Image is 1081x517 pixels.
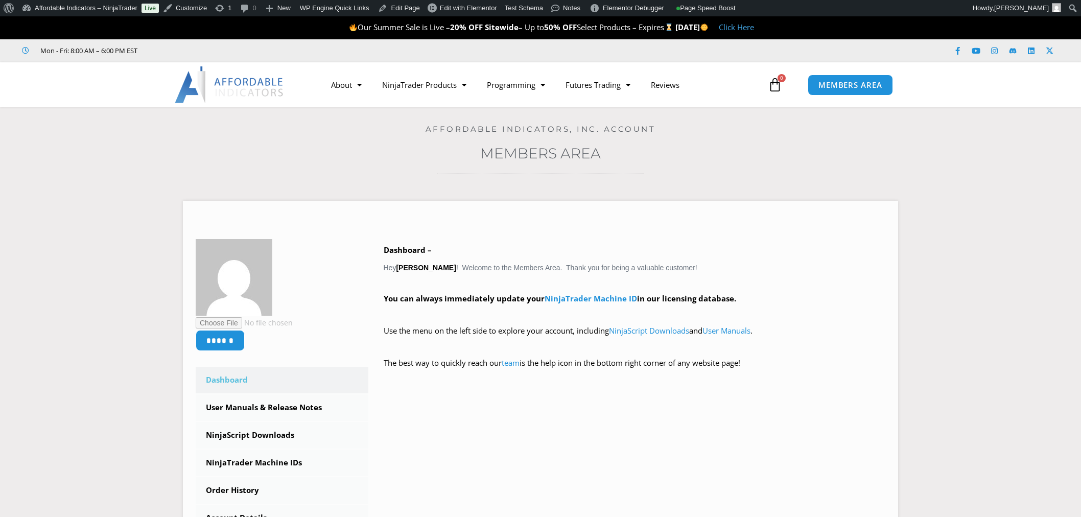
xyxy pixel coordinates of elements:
span: Our Summer Sale is Live – – Up to Select Products – Expires [349,22,675,32]
strong: [PERSON_NAME] [396,264,456,272]
img: ⌛ [665,24,673,31]
a: NinjaTrader Machine IDs [196,450,368,476]
strong: [DATE] [675,22,709,32]
a: Click Here [719,22,754,32]
img: 🌞 [700,24,708,31]
a: Reviews [641,73,690,97]
img: f001ef26cfeba832032fa05eb7a51d5e134d8c0795fe1447f1a4c4a3fd7a8bf6 [196,239,272,316]
a: MEMBERS AREA [808,75,893,96]
span: MEMBERS AREA [818,81,882,89]
a: User Manuals [702,325,750,336]
p: Use the menu on the left side to explore your account, including and . [384,324,886,353]
nav: Menu [321,73,765,97]
a: 0 [753,70,797,100]
a: team [502,358,520,368]
span: [PERSON_NAME] [994,4,1049,12]
p: The best way to quickly reach our is the help icon in the bottom right corner of any website page! [384,356,886,385]
a: NinjaTrader Products [372,73,477,97]
a: Programming [477,73,555,97]
a: Dashboard [196,367,368,393]
strong: Sitewide [485,22,519,32]
strong: 50% OFF [544,22,577,32]
strong: 20% OFF [450,22,483,32]
iframe: Customer reviews powered by Trustpilot [152,45,305,56]
a: User Manuals & Release Notes [196,394,368,421]
a: NinjaScript Downloads [196,422,368,449]
a: About [321,73,372,97]
a: Futures Trading [555,73,641,97]
strong: You can always immediately update your in our licensing database. [384,293,736,303]
b: Dashboard – [384,245,432,255]
a: NinjaTrader Machine ID [545,293,637,303]
a: Affordable Indicators, Inc. Account [426,124,656,134]
a: Order History [196,477,368,504]
a: Live [142,4,159,13]
span: Edit with Elementor [440,4,497,12]
div: Hey ! Welcome to the Members Area. Thank you for being a valuable customer! [384,243,886,385]
span: Mon - Fri: 8:00 AM – 6:00 PM EST [38,44,137,57]
span: 0 [778,74,786,82]
img: 🔥 [349,24,357,31]
a: NinjaScript Downloads [609,325,689,336]
img: LogoAI | Affordable Indicators – NinjaTrader [175,66,285,103]
a: Members Area [480,145,601,162]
